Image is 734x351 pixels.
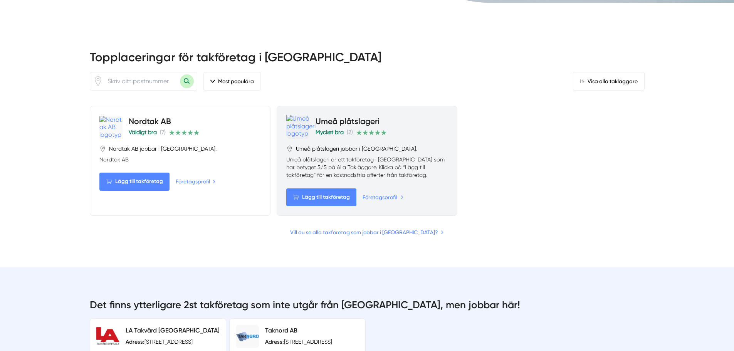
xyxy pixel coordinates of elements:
[93,76,103,86] span: Klicka för att använda din position.
[176,177,216,186] a: Företagsprofil
[286,156,448,179] p: Umeå plåtslageri är ett takföretag i [GEOGRAPHIC_DATA] som har betyget 5/5 på Alla Takläggare. Kl...
[90,49,645,72] h2: Topplaceringar för takföretag i [GEOGRAPHIC_DATA]
[109,145,217,153] span: Nordtak AB jobbar i [GEOGRAPHIC_DATA].
[363,193,404,202] a: Företagsprofil
[93,76,103,86] svg: Pin / Karta
[103,72,180,90] input: Skriv ditt postnummer
[265,338,284,345] strong: Adress:
[126,338,193,346] div: [STREET_ADDRESS]
[96,325,119,348] img: LA Takvård Uppsala logotyp
[265,327,297,334] a: Taknord AB
[286,188,356,206] : Lägg till takföretag
[316,116,380,126] a: Umeå plåtslageri
[265,338,332,346] div: [STREET_ADDRESS]
[236,332,259,341] img: Taknord AB logotyp
[180,74,194,88] button: Sök med postnummer
[286,115,316,139] img: Umeå plåtslageri logotyp
[129,116,171,126] a: Nordtak AB
[99,116,123,138] img: Nordtak AB logotyp
[126,327,220,334] a: LA Takvård [GEOGRAPHIC_DATA]
[126,338,144,345] strong: Adress:
[573,72,645,91] a: Visa alla takläggare
[99,173,170,190] : Lägg till takföretag
[347,129,353,135] span: (2)
[99,146,106,152] svg: Pin / Karta
[160,129,166,135] span: (7)
[129,129,157,135] span: Väldigt bra
[99,156,261,163] p: Nordtak AB
[296,145,417,153] span: Umeå plåtslageri jobbar i [GEOGRAPHIC_DATA].
[286,146,293,152] svg: Pin / Karta
[90,298,645,318] h3: Det finns ytterligare 2st takföretag som inte utgår från [GEOGRAPHIC_DATA], men jobbar här!
[316,129,344,135] span: Mycket bra
[203,72,261,91] span: filter-section
[203,72,261,91] button: Mest populära
[290,228,444,237] a: Vill du se alla takföretag som jobbar i [GEOGRAPHIC_DATA]?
